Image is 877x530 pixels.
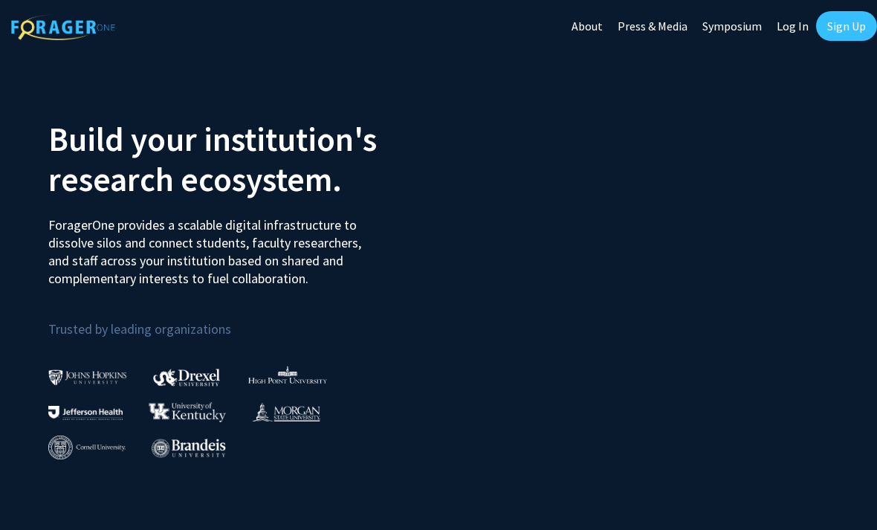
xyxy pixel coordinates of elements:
img: Johns Hopkins University [48,369,127,385]
p: Trusted by leading organizations [48,300,427,340]
h2: Build your institution's research ecosystem. [48,119,427,199]
img: Cornell University [48,436,126,460]
a: Sign Up [816,11,877,41]
img: Thomas Jefferson University [48,406,123,420]
p: ForagerOne provides a scalable digital infrastructure to dissolve silos and connect students, fac... [48,205,382,288]
img: High Point University [248,366,327,384]
img: Brandeis University [152,439,226,457]
img: Drexel University [153,369,220,386]
img: ForagerOne Logo [11,14,115,40]
img: University of Kentucky [149,402,226,422]
img: Morgan State University [252,402,320,421]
